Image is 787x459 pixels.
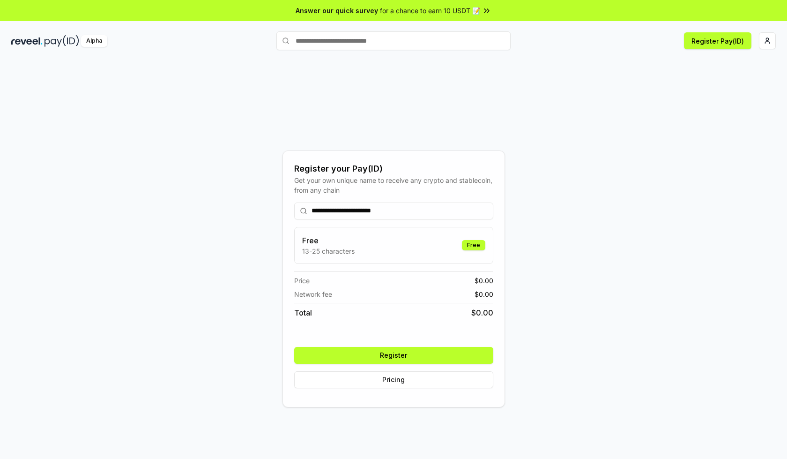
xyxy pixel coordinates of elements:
span: Total [294,307,312,318]
button: Register Pay(ID) [684,32,751,49]
span: Answer our quick survey [296,6,378,15]
div: Alpha [81,35,107,47]
span: $ 0.00 [475,289,493,299]
p: 13-25 characters [302,246,355,256]
button: Pricing [294,371,493,388]
span: for a chance to earn 10 USDT 📝 [380,6,480,15]
h3: Free [302,235,355,246]
span: $ 0.00 [475,276,493,286]
span: $ 0.00 [471,307,493,318]
div: Get your own unique name to receive any crypto and stablecoin, from any chain [294,175,493,195]
button: Register [294,347,493,364]
div: Free [462,240,485,250]
img: pay_id [45,35,79,47]
span: Price [294,276,310,286]
span: Network fee [294,289,332,299]
div: Register your Pay(ID) [294,162,493,175]
img: reveel_dark [11,35,43,47]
